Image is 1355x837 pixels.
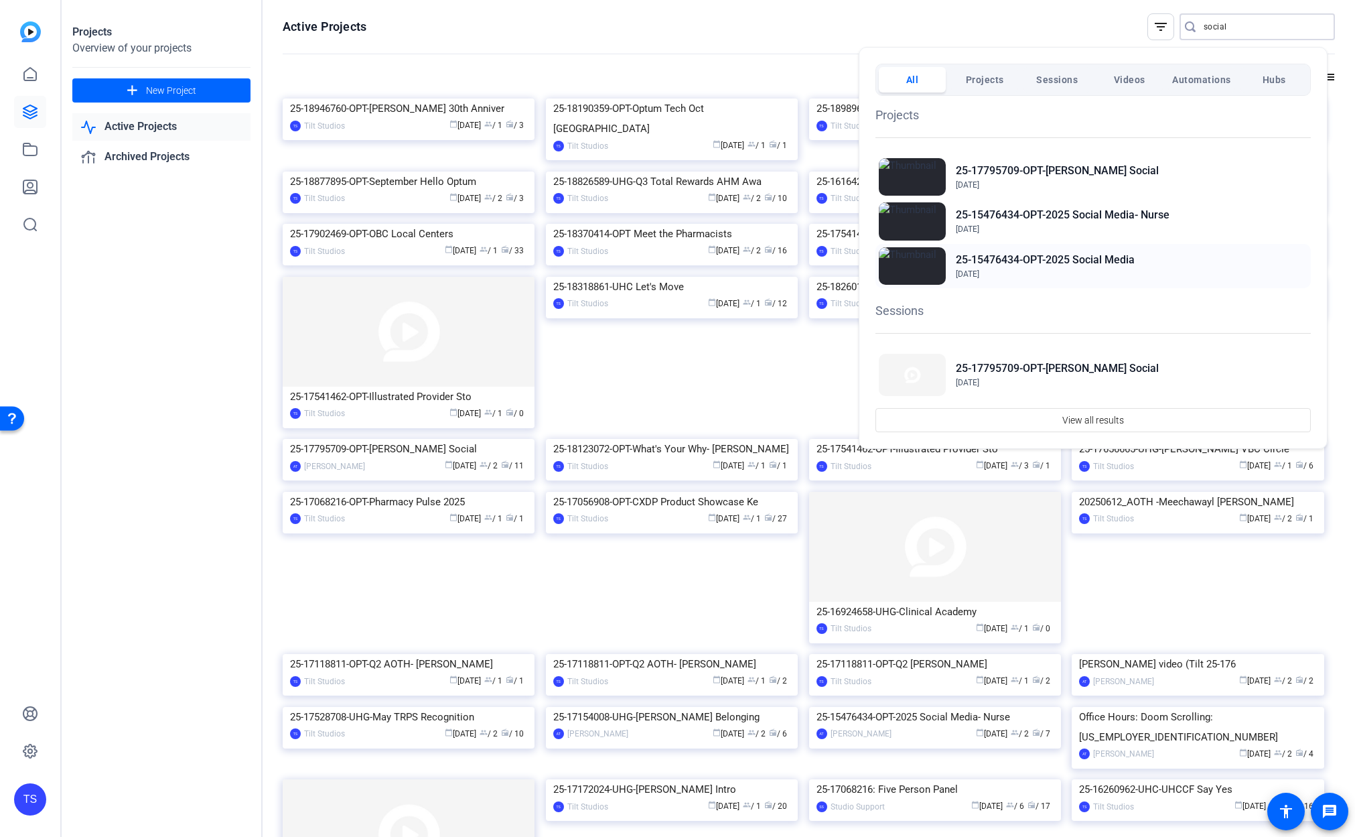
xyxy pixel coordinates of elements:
span: Videos [1114,68,1145,92]
h2: 25-15476434-OPT-2025 Social Media [956,252,1135,268]
h2: 25-17795709-OPT-[PERSON_NAME] Social [956,163,1159,179]
span: [DATE] [956,180,979,190]
span: [DATE] [956,224,979,234]
button: View all results [875,408,1311,432]
h1: Projects [875,106,1311,124]
span: All [906,68,919,92]
img: Thumbnail [879,158,946,196]
img: Thumbnail [879,202,946,240]
span: Sessions [1036,68,1078,92]
h2: 25-17795709-OPT-[PERSON_NAME] Social [956,361,1159,377]
img: Thumbnail [879,354,946,396]
span: [DATE] [956,269,979,279]
span: [DATE] [956,378,979,387]
span: View all results [1062,407,1124,433]
img: Thumbnail [879,247,946,285]
h2: 25-15476434-OPT-2025 Social Media- Nurse [956,207,1169,223]
h1: Sessions [875,302,1311,320]
span: Automations [1172,68,1231,92]
span: Projects [966,68,1004,92]
span: Hubs [1263,68,1286,92]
